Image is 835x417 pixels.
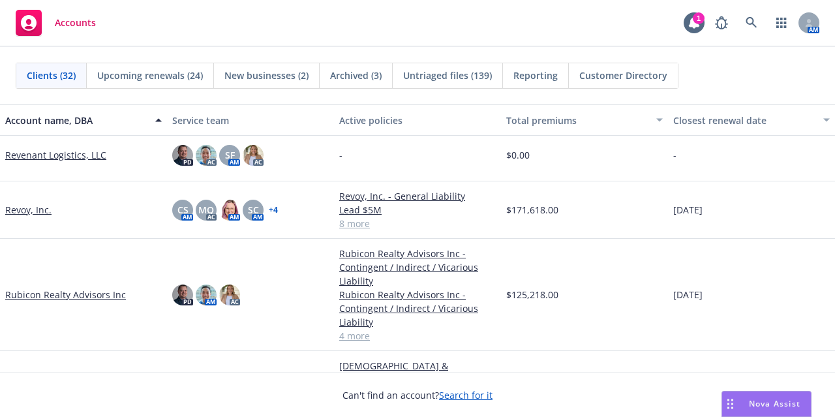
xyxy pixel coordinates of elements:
[339,189,496,203] a: Revoy, Inc. - General Liability
[97,69,203,82] span: Upcoming renewals (24)
[198,203,214,217] span: MQ
[339,247,496,288] a: Rubicon Realty Advisors Inc - Contingent / Indirect / Vicarious Liability
[673,148,676,162] span: -
[334,104,501,136] button: Active policies
[722,392,738,416] div: Drag to move
[506,114,648,127] div: Total premiums
[55,18,96,28] span: Accounts
[27,69,76,82] span: Clients (32)
[673,114,815,127] div: Closest renewal date
[339,329,496,343] a: 4 more
[339,217,496,230] a: 8 more
[501,104,668,136] button: Total premiums
[439,389,493,401] a: Search for it
[167,104,334,136] button: Service team
[339,203,496,217] a: Lead $5M
[339,359,496,400] a: [DEMOGRAPHIC_DATA] & Management Placement Services, Inc - Commercial Umbrella
[579,69,667,82] span: Customer Directory
[172,145,193,166] img: photo
[693,12,705,24] div: 1
[10,5,101,41] a: Accounts
[243,145,264,166] img: photo
[513,69,558,82] span: Reporting
[225,148,235,162] span: SF
[749,398,800,409] span: Nova Assist
[248,203,259,217] span: SC
[668,104,835,136] button: Closest renewal date
[721,391,812,417] button: Nova Assist
[269,206,278,214] a: + 4
[339,114,496,127] div: Active policies
[5,203,52,217] a: Revoy, Inc.
[673,288,703,301] span: [DATE]
[196,285,217,305] img: photo
[506,148,530,162] span: $0.00
[339,288,496,329] a: Rubicon Realty Advisors Inc - Contingent / Indirect / Vicarious Liability
[5,148,106,162] a: Revenant Logistics, LLC
[768,10,795,36] a: Switch app
[673,203,703,217] span: [DATE]
[506,288,558,301] span: $125,218.00
[177,203,189,217] span: CS
[224,69,309,82] span: New businesses (2)
[5,114,147,127] div: Account name, DBA
[172,114,329,127] div: Service team
[708,10,735,36] a: Report a Bug
[339,148,342,162] span: -
[219,285,240,305] img: photo
[330,69,382,82] span: Archived (3)
[196,145,217,166] img: photo
[172,285,193,305] img: photo
[342,388,493,402] span: Can't find an account?
[506,203,558,217] span: $171,618.00
[403,69,492,82] span: Untriaged files (139)
[738,10,765,36] a: Search
[5,288,126,301] a: Rubicon Realty Advisors Inc
[219,200,240,221] img: photo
